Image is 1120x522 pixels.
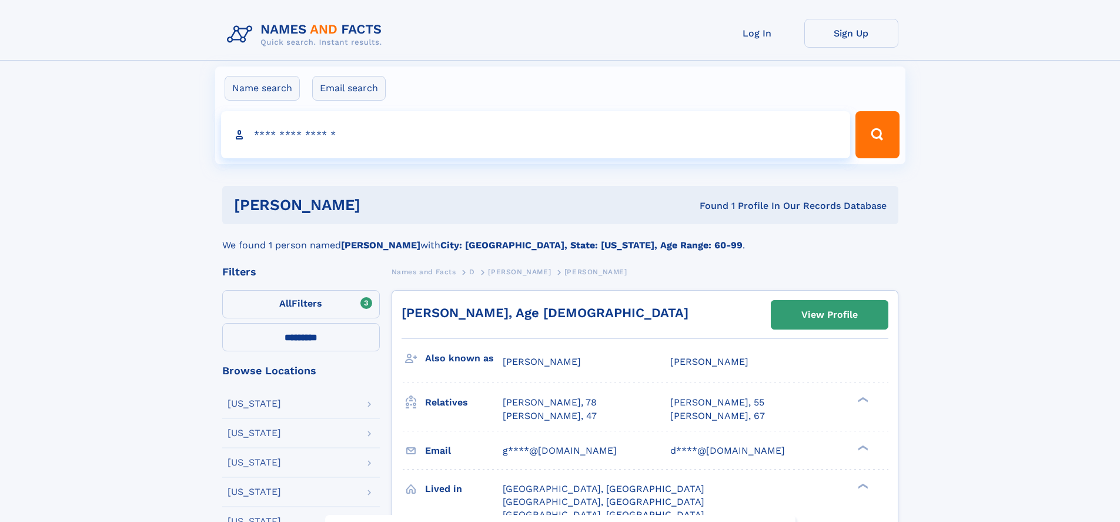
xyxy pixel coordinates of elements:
div: [US_STATE] [228,458,281,467]
div: Found 1 Profile In Our Records Database [530,200,887,212]
span: [GEOGRAPHIC_DATA], [GEOGRAPHIC_DATA] [503,509,704,520]
div: We found 1 person named with . [222,224,898,252]
div: ❯ [855,444,869,451]
a: [PERSON_NAME] [488,264,551,279]
div: [US_STATE] [228,399,281,408]
span: [PERSON_NAME] [488,268,551,276]
label: Filters [222,290,380,318]
span: [PERSON_NAME] [670,356,748,367]
div: [US_STATE] [228,428,281,438]
a: View Profile [771,301,888,329]
div: View Profile [801,301,858,328]
label: Email search [312,76,386,101]
img: Logo Names and Facts [222,19,392,51]
span: [PERSON_NAME] [503,356,581,367]
b: City: [GEOGRAPHIC_DATA], State: [US_STATE], Age Range: 60-99 [440,240,743,251]
div: Browse Locations [222,365,380,376]
div: ❯ [855,482,869,490]
button: Search Button [855,111,899,158]
h1: [PERSON_NAME] [234,198,530,212]
a: [PERSON_NAME], Age [DEMOGRAPHIC_DATA] [402,305,688,320]
a: D [469,264,475,279]
a: Names and Facts [392,264,456,279]
span: [GEOGRAPHIC_DATA], [GEOGRAPHIC_DATA] [503,496,704,507]
div: ❯ [855,396,869,404]
label: Name search [225,76,300,101]
a: Log In [710,19,804,48]
a: [PERSON_NAME], 67 [670,410,765,423]
a: [PERSON_NAME], 55 [670,396,764,409]
h3: Relatives [425,393,503,413]
input: search input [221,111,851,158]
span: D [469,268,475,276]
span: All [279,298,292,309]
a: Sign Up [804,19,898,48]
span: [PERSON_NAME] [564,268,627,276]
h3: Lived in [425,479,503,499]
span: [GEOGRAPHIC_DATA], [GEOGRAPHIC_DATA] [503,483,704,494]
h3: Also known as [425,348,503,368]
a: [PERSON_NAME], 78 [503,396,597,409]
div: Filters [222,267,380,277]
h3: Email [425,441,503,461]
a: [PERSON_NAME], 47 [503,410,597,423]
b: [PERSON_NAME] [341,240,420,251]
div: [US_STATE] [228,487,281,497]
